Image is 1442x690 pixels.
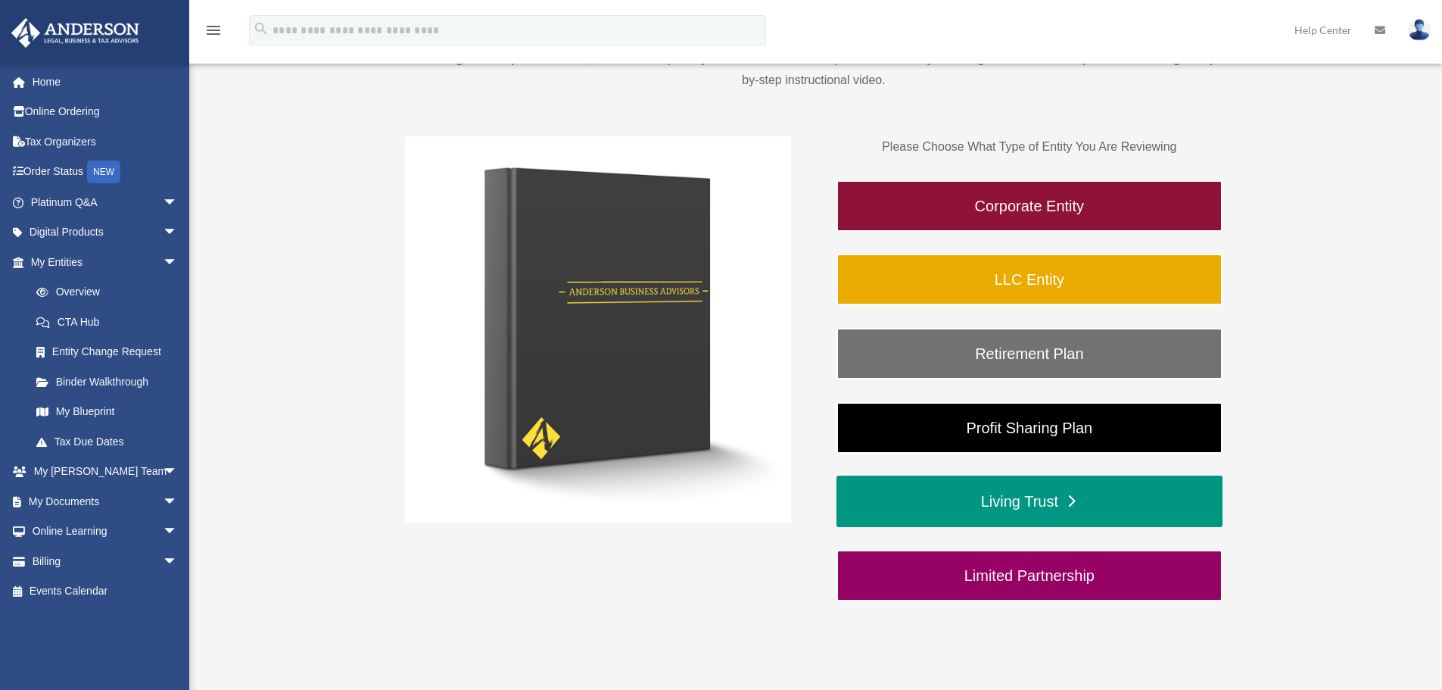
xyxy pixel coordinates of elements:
a: CTA Hub [21,307,201,337]
a: Tax Organizers [11,126,201,157]
a: Online Ordering [11,97,201,127]
span: arrow_drop_down [163,517,193,548]
a: Retirement Plan [836,328,1222,379]
a: Binder Walkthrough [21,367,193,397]
span: arrow_drop_down [163,457,193,488]
a: My Documentsarrow_drop_down [11,486,201,517]
a: Overview [21,277,201,308]
a: Home [11,67,201,97]
a: LLC Entity [836,254,1222,305]
a: Corporate Entity [836,180,1222,232]
span: arrow_drop_down [163,187,193,218]
a: Digital Productsarrow_drop_down [11,217,201,248]
div: NEW [87,161,120,183]
a: My [PERSON_NAME] Teamarrow_drop_down [11,457,201,487]
a: Platinum Q&Aarrow_drop_down [11,187,201,217]
a: Tax Due Dates [21,426,201,457]
img: User Pic [1408,19,1431,41]
i: search [253,20,269,37]
img: Anderson Advisors Platinum Portal [7,18,144,48]
a: Limited Partnership [836,550,1222,601]
i: menu [204,21,223,39]
a: Entity Change Request [21,337,201,367]
span: arrow_drop_down [163,546,193,577]
span: arrow_drop_down [163,217,193,248]
span: arrow_drop_down [163,247,193,278]
a: Living Trust [836,476,1222,527]
a: Events Calendar [11,576,201,607]
a: menu [204,27,223,39]
a: My Entitiesarrow_drop_down [11,247,201,277]
a: Profit Sharing Plan [836,402,1222,454]
a: Billingarrow_drop_down [11,546,201,576]
a: My Blueprint [21,397,201,427]
a: Online Learningarrow_drop_down [11,517,201,547]
a: Order StatusNEW [11,157,201,188]
p: Please Choose What Type of Entity You Are Reviewing [836,136,1222,158]
span: arrow_drop_down [163,486,193,517]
